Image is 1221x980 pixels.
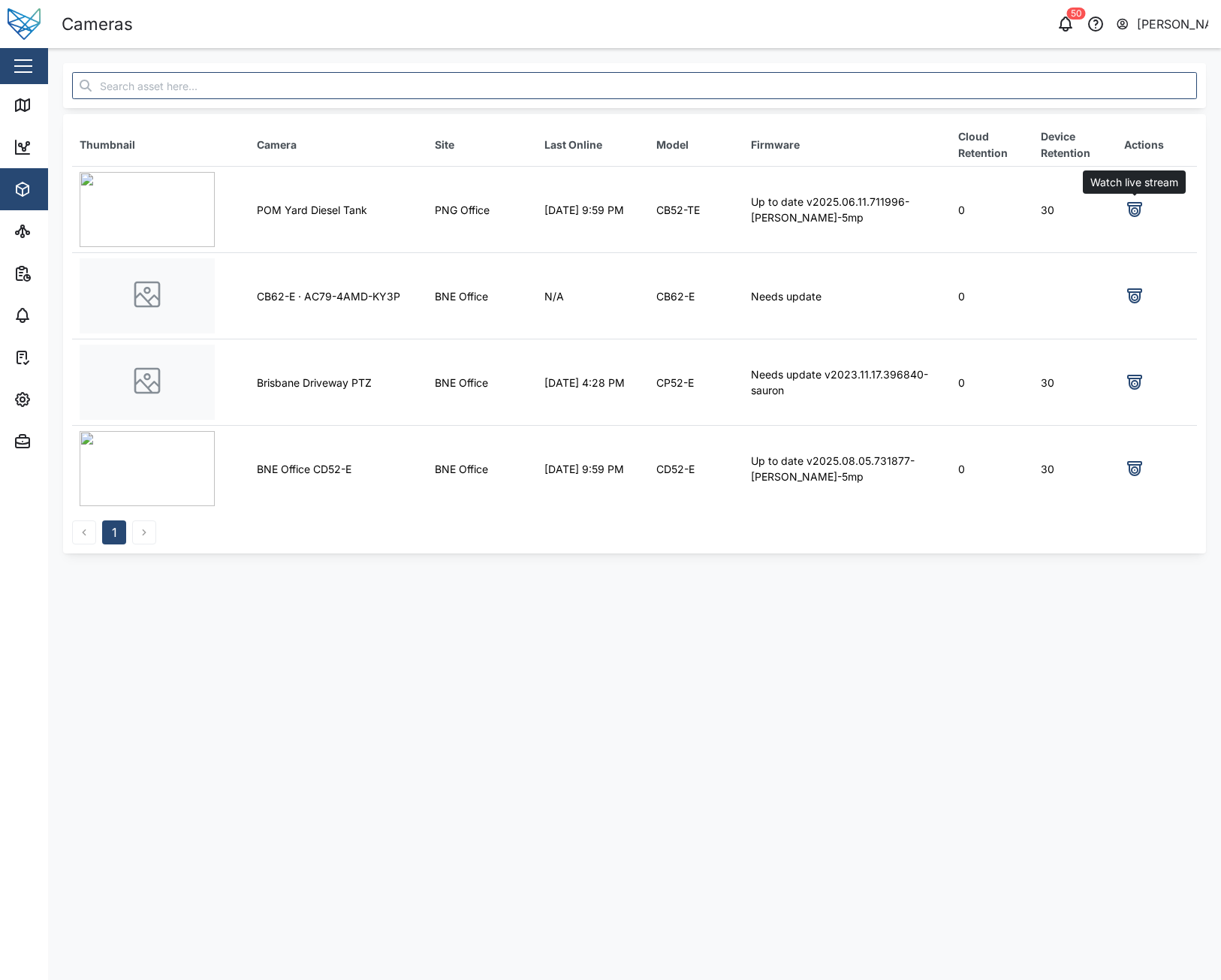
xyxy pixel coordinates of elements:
[537,123,648,167] th: Last Online
[1137,15,1209,34] div: [PERSON_NAME]
[537,167,648,253] td: [DATE] 9:59 PM
[257,288,420,305] div: CB62-E · AC79-4AMD-KY3P
[39,223,75,240] div: Sites
[39,391,92,408] div: Settings
[39,139,107,155] div: Dashboard
[537,253,648,339] td: N/A
[649,167,743,253] td: CB52-TE
[751,194,943,226] div: Up to date v2025.06.11.711996-[PERSON_NAME]-5mp
[649,426,743,512] td: CD52-E
[39,349,80,366] div: Tasks
[39,97,73,113] div: Map
[427,339,537,426] td: BNE Office
[1033,339,1117,426] td: 30
[39,181,86,198] div: Assets
[427,123,537,167] th: Site
[80,172,215,247] img: 66ab2881-6088-45ab-b5c0-8ba41cf8beee
[1067,8,1086,20] div: 50
[751,453,943,485] div: Up to date v2025.08.05.731877-[PERSON_NAME]-5mp
[257,461,420,478] div: BNE Office CD52-E
[39,307,86,324] div: Alarms
[1115,14,1209,35] button: [PERSON_NAME]
[257,202,420,219] div: POM Yard Diesel Tank
[1033,426,1117,512] td: 30
[257,375,420,391] div: Brisbane Driveway PTZ
[427,167,537,253] td: PNG Office
[72,72,1197,99] input: Search asset here...
[649,253,743,339] td: CB62-E
[8,8,41,41] img: Main Logo
[951,426,1034,512] td: 0
[951,167,1034,253] td: 0
[62,11,133,38] div: Cameras
[1033,123,1117,167] th: Device Retention
[537,339,648,426] td: [DATE] 4:28 PM
[102,520,126,544] button: 1
[743,123,951,167] th: Firmware
[72,123,249,167] th: Thumbnail
[1033,167,1117,253] td: 30
[751,288,943,305] div: Needs update
[80,431,215,506] img: 7be40835-5441-48f2-ab48-cd8ccd015f52
[39,433,83,450] div: Admin
[1117,123,1197,167] th: Actions
[951,339,1034,426] td: 0
[39,265,90,282] div: Reports
[427,253,537,339] td: BNE Office
[249,123,427,167] th: Camera
[951,253,1034,339] td: 0
[537,426,648,512] td: [DATE] 9:59 PM
[649,339,743,426] td: CP52-E
[951,123,1034,167] th: Cloud Retention
[427,426,537,512] td: BNE Office
[751,366,943,399] div: Needs update v2023.11.17.396840-sauron
[649,123,743,167] th: Model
